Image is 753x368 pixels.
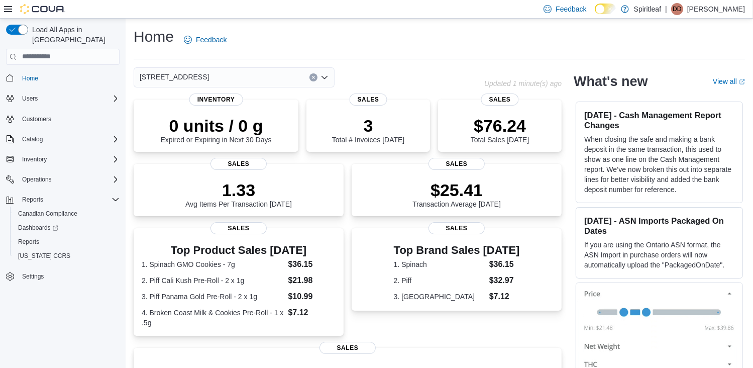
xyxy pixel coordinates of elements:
[412,180,501,208] div: Transaction Average [DATE]
[671,3,683,15] div: Daniel D
[584,240,734,270] p: If you are using the Ontario ASN format, the ASN Import in purchase orders will now automatically...
[634,3,661,15] p: Spiritleaf
[18,224,58,232] span: Dashboards
[18,113,55,125] a: Customers
[288,258,336,270] dd: $36.15
[288,307,336,319] dd: $7.12
[22,175,52,183] span: Operations
[2,172,124,187] button: Operations
[489,274,520,287] dd: $32.97
[134,27,174,47] h1: Home
[142,292,284,302] dt: 3. Piff Panama Gold Pre-Roll - 2 x 1g
[18,270,48,283] a: Settings
[2,269,124,284] button: Settings
[10,235,124,249] button: Reports
[18,153,51,165] button: Inventory
[18,113,120,125] span: Customers
[288,274,336,287] dd: $21.98
[471,116,529,136] p: $76.24
[14,250,74,262] a: [US_STATE] CCRS
[2,71,124,85] button: Home
[18,173,120,186] span: Operations
[180,30,231,50] a: Feedback
[2,132,124,146] button: Catalog
[28,25,120,45] span: Load All Apps in [GEOGRAPHIC_DATA]
[142,244,336,256] h3: Top Product Sales [DATE]
[161,116,272,144] div: Expired or Expiring in Next 30 Days
[14,208,120,220] span: Canadian Compliance
[320,73,329,81] button: Open list of options
[595,4,616,14] input: Dark Mode
[412,180,501,200] p: $25.41
[185,180,292,208] div: Avg Items Per Transaction [DATE]
[18,72,120,84] span: Home
[22,135,43,143] span: Catalog
[2,193,124,207] button: Reports
[20,4,65,14] img: Cova
[22,155,47,163] span: Inventory
[18,238,39,246] span: Reports
[18,173,56,186] button: Operations
[484,79,562,87] p: Updated 1 minute(s) ago
[142,275,284,286] dt: 2. Piff Cali Kush Pre-Roll - 2 x 1g
[161,116,272,136] p: 0 units / 0 g
[471,116,529,144] div: Total Sales [DATE]
[584,216,734,236] h3: [DATE] - ASN Imports Packaged On Dates
[713,77,745,85] a: View allExternal link
[18,194,47,206] button: Reports
[394,292,485,302] dt: 3. [GEOGRAPHIC_DATA]
[18,93,120,105] span: Users
[210,222,267,234] span: Sales
[140,71,209,83] span: [STREET_ADDRESS]
[18,194,120,206] span: Reports
[18,153,120,165] span: Inventory
[14,222,62,234] a: Dashboards
[14,236,43,248] a: Reports
[584,134,734,195] p: When closing the safe and making a bank deposit in the same transaction, this used to show as one...
[428,158,485,170] span: Sales
[14,236,120,248] span: Reports
[556,4,586,14] span: Feedback
[142,259,284,269] dt: 1. Spinach GMO Cookies - 7g
[6,67,120,310] nav: Complex example
[18,72,42,84] a: Home
[185,180,292,200] p: 1.33
[489,258,520,270] dd: $36.15
[18,133,47,145] button: Catalog
[10,249,124,263] button: [US_STATE] CCRS
[332,116,404,144] div: Total # Invoices [DATE]
[332,116,404,136] p: 3
[22,74,38,82] span: Home
[489,291,520,303] dd: $7.12
[394,275,485,286] dt: 2. Piff
[22,95,38,103] span: Users
[574,73,648,89] h2: What's new
[196,35,227,45] span: Feedback
[288,291,336,303] dd: $10.99
[584,110,734,130] h3: [DATE] - Cash Management Report Changes
[394,244,520,256] h3: Top Brand Sales [DATE]
[14,208,81,220] a: Canadian Compliance
[18,93,42,105] button: Users
[18,252,70,260] span: [US_STATE] CCRS
[142,308,284,328] dt: 4. Broken Coast Milk & Cookies Pre-Roll - 1 x .5g
[687,3,745,15] p: [PERSON_NAME]
[428,222,485,234] span: Sales
[673,3,681,15] span: DD
[18,210,77,218] span: Canadian Compliance
[350,94,387,106] span: Sales
[14,222,120,234] span: Dashboards
[739,79,745,85] svg: External link
[14,250,120,262] span: Washington CCRS
[309,73,317,81] button: Clear input
[22,272,44,281] span: Settings
[665,3,667,15] p: |
[22,196,43,204] span: Reports
[394,259,485,269] dt: 1. Spinach
[2,112,124,126] button: Customers
[189,94,243,106] span: Inventory
[10,207,124,221] button: Canadian Compliance
[18,270,120,283] span: Settings
[481,94,519,106] span: Sales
